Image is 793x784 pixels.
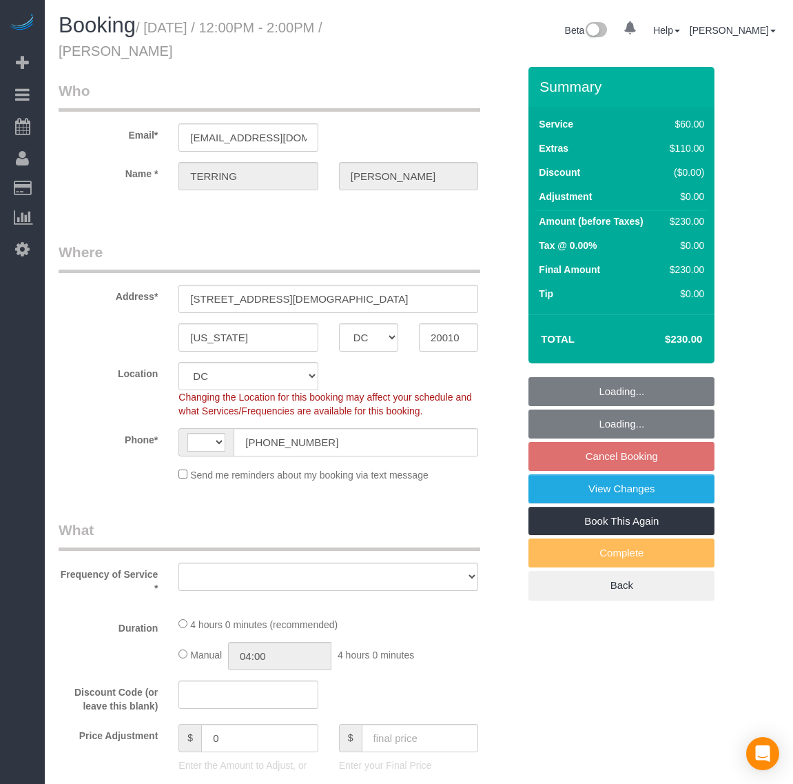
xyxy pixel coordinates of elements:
input: City* [178,323,318,352]
div: ($0.00) [664,165,704,179]
input: Email* [178,123,318,152]
label: Tax @ 0.00% [539,239,597,252]
small: / [DATE] / 12:00PM - 2:00PM / [PERSON_NAME] [59,20,322,59]
label: Final Amount [539,263,600,277]
div: Open Intercom Messenger [746,737,779,770]
span: $ [178,724,201,752]
span: Send me reminders about my booking via text message [190,470,429,481]
label: Tip [539,287,553,301]
h4: $230.00 [624,334,702,345]
span: 4 hours 0 minutes [338,650,414,661]
label: Discount Code (or leave this blank) [48,681,168,713]
div: $60.00 [664,117,704,131]
label: Duration [48,616,168,635]
img: Automaid Logo [8,14,36,33]
input: Zip Code* [419,323,478,352]
label: Email* [48,123,168,142]
a: Back [528,571,714,600]
div: $0.00 [664,287,704,301]
label: Service [539,117,573,131]
label: Phone* [48,428,168,447]
strong: Total [541,333,575,345]
input: final price [362,724,479,752]
label: Extras [539,141,568,155]
a: View Changes [528,474,714,503]
label: Location [48,362,168,381]
span: $ [339,724,362,752]
span: Manual [190,650,222,661]
div: $0.00 [664,190,704,203]
div: $110.00 [664,141,704,155]
legend: Where [59,242,480,273]
img: New interface [584,22,607,40]
a: Help [653,25,680,36]
span: Booking [59,13,136,37]
label: Name * [48,162,168,181]
legend: What [59,520,480,551]
label: Frequency of Service * [48,563,168,595]
h3: Summary [539,79,708,94]
input: Phone* [234,428,478,456]
a: [PERSON_NAME] [690,25,776,36]
div: $230.00 [664,263,704,277]
p: Enter the Amount to Adjust, or [178,758,318,772]
span: 4 hours 0 minutes (recommended) [190,619,338,630]
div: $0.00 [664,239,704,252]
span: Changing the Location for this booking may affect your schedule and what Services/Frequencies are... [178,392,471,416]
label: Discount [539,165,580,179]
label: Adjustment [539,190,592,203]
label: Price Adjustment [48,724,168,743]
label: Address* [48,285,168,303]
a: Book This Again [528,507,714,536]
label: Amount (before Taxes) [539,214,643,228]
a: Beta [565,25,608,36]
div: $230.00 [664,214,704,228]
input: Last Name* [339,162,478,190]
input: First Name* [178,162,318,190]
p: Enter your Final Price [339,758,478,772]
legend: Who [59,81,480,112]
